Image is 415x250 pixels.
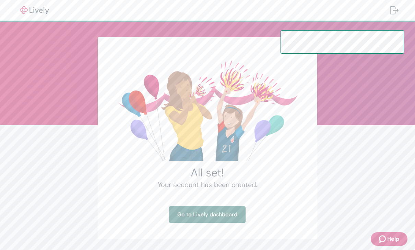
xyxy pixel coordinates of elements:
h4: Your account has been created. [114,180,301,190]
svg: Zendesk support icon [379,235,387,243]
h2: All set! [114,166,301,180]
span: Help [387,235,399,243]
button: Zendesk support iconHelp [371,232,407,246]
img: Lively [15,6,54,14]
a: Go to Lively dashboard [169,206,246,223]
button: Log out [385,2,404,19]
